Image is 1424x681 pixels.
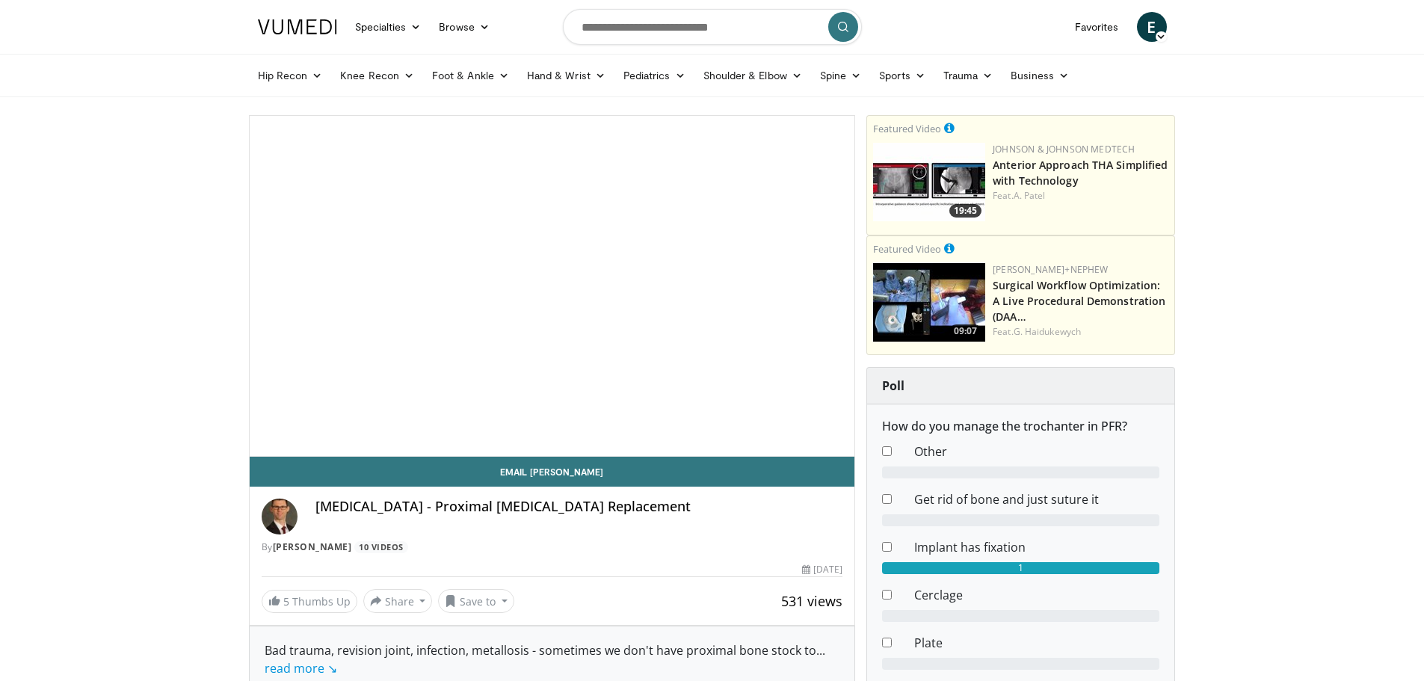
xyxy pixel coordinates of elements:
h6: How do you manage the trochanter in PFR? [882,419,1159,434]
span: 531 views [781,592,842,610]
video-js: Video Player [250,116,855,457]
a: Email [PERSON_NAME] [250,457,855,487]
div: Bad trauma, revision joint, infection, metallosis - sometimes we don't have proximal bone stock to [265,641,840,677]
dd: Plate [903,634,1171,652]
a: read more ↘ [265,660,337,677]
a: 19:45 [873,143,985,221]
dd: Other [903,443,1171,460]
a: [PERSON_NAME]+Nephew [993,263,1108,276]
strong: Poll [882,378,904,394]
input: Search topics, interventions [563,9,862,45]
a: Business [1002,61,1078,90]
a: Johnson & Johnson MedTech [993,143,1135,155]
a: Shoulder & Elbow [694,61,811,90]
button: Save to [438,589,514,613]
span: 5 [283,594,289,608]
button: Share [363,589,433,613]
span: ... [265,642,825,677]
dd: Get rid of bone and just suture it [903,490,1171,508]
a: Surgical Workflow Optimization: A Live Procedural Demonstration (DAA… [993,278,1165,324]
a: Spine [811,61,870,90]
small: Featured Video [873,242,941,256]
a: Pediatrics [614,61,694,90]
img: Avatar [262,499,298,534]
dd: Cerclage [903,586,1171,604]
a: Anterior Approach THA Simplified with Technology [993,158,1168,188]
img: 06bb1c17-1231-4454-8f12-6191b0b3b81a.150x105_q85_crop-smart_upscale.jpg [873,143,985,221]
div: Feat. [993,189,1168,203]
a: 5 Thumbs Up [262,590,357,613]
div: By [262,540,843,554]
h4: [MEDICAL_DATA] - Proximal [MEDICAL_DATA] Replacement [315,499,843,515]
a: Hip Recon [249,61,332,90]
a: E [1137,12,1167,42]
a: A. Patel [1014,189,1046,202]
img: bcfc90b5-8c69-4b20-afee-af4c0acaf118.150x105_q85_crop-smart_upscale.jpg [873,263,985,342]
a: 09:07 [873,263,985,342]
a: G. Haidukewych [1014,325,1081,338]
a: 10 Videos [354,541,409,554]
div: 1 [882,562,1159,574]
a: Specialties [346,12,431,42]
a: Hand & Wrist [518,61,614,90]
a: [PERSON_NAME] [273,540,352,553]
small: Featured Video [873,122,941,135]
a: Favorites [1066,12,1128,42]
a: Browse [430,12,499,42]
a: Foot & Ankle [423,61,518,90]
div: [DATE] [802,563,842,576]
dd: Implant has fixation [903,538,1171,556]
a: Sports [870,61,934,90]
span: 19:45 [949,204,981,218]
span: 09:07 [949,324,981,338]
a: Knee Recon [331,61,423,90]
img: VuMedi Logo [258,19,337,34]
div: Feat. [993,325,1168,339]
a: Trauma [934,61,1002,90]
